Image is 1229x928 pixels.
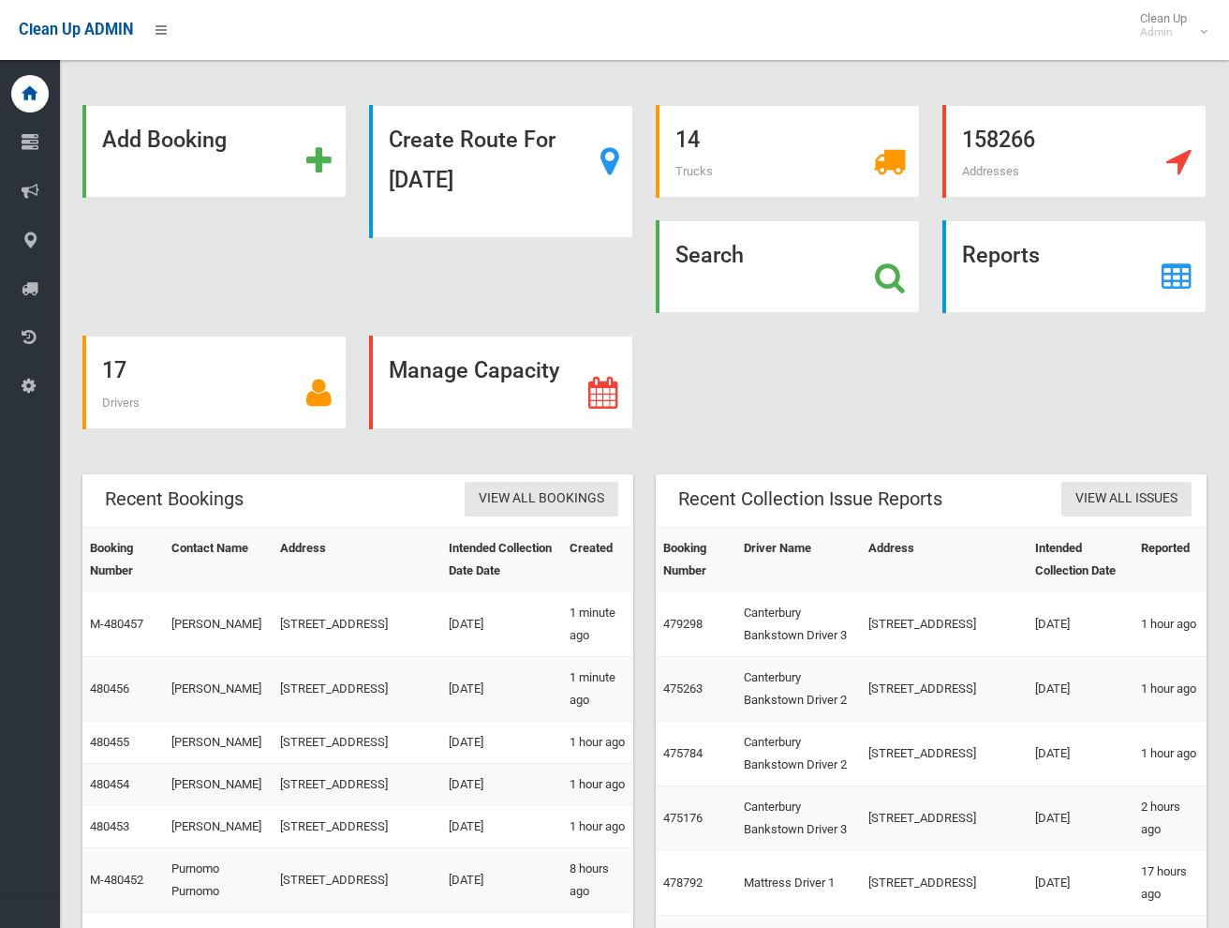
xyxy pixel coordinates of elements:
a: 480453 [90,819,129,833]
strong: Add Booking [102,127,227,153]
td: [DATE] [1028,591,1133,656]
a: View All Issues [1061,482,1192,516]
td: 1 hour ago [1133,721,1207,786]
a: M-480457 [90,617,143,631]
th: Booking Number [656,527,736,591]
td: 2 hours ago [1133,786,1207,850]
span: Clean Up ADMIN [19,21,133,38]
a: Reports [942,220,1207,313]
a: Manage Capacity [369,336,633,428]
strong: Search [675,242,744,268]
td: [PERSON_NAME] [164,763,274,805]
td: Mattress Driver 1 [736,850,861,915]
td: [DATE] [1028,656,1133,721]
td: [PERSON_NAME] [164,721,274,763]
td: [STREET_ADDRESS] [273,763,441,805]
td: [DATE] [441,805,562,847]
header: Recent Collection Issue Reports [656,481,965,517]
span: Drivers [102,396,140,410]
th: Reported [1133,527,1207,591]
td: [DATE] [441,721,562,763]
td: [STREET_ADDRESS] [861,786,1028,850]
th: Intended Collection Date [1028,527,1133,591]
td: [DATE] [441,847,562,912]
a: 480454 [90,777,129,791]
td: 1 hour ago [1133,656,1207,721]
th: Booking Number [82,527,164,591]
td: 17 hours ago [1133,850,1207,915]
td: [STREET_ADDRESS] [861,591,1028,656]
a: Search [656,220,920,313]
a: Add Booking [82,105,347,198]
td: Purnomo Purnomo [164,847,274,912]
td: [DATE] [441,763,562,805]
strong: Manage Capacity [389,357,559,383]
span: Addresses [962,164,1019,178]
a: 475263 [663,681,703,696]
a: M-480452 [90,873,143,887]
td: [STREET_ADDRESS] [861,721,1028,786]
td: Canterbury Bankstown Driver 3 [736,786,861,850]
span: Trucks [675,164,713,178]
strong: Reports [962,242,1040,268]
th: Driver Name [736,527,861,591]
td: [DATE] [1028,786,1133,850]
a: View All Bookings [465,482,618,516]
a: Create Route For [DATE] [369,105,633,238]
th: Address [861,527,1028,591]
td: [STREET_ADDRESS] [273,805,441,847]
td: [PERSON_NAME] [164,805,274,847]
td: [STREET_ADDRESS] [273,591,441,656]
th: Contact Name [164,527,274,591]
a: 475784 [663,746,703,760]
th: Address [273,527,441,591]
a: 478792 [663,876,703,890]
td: 8 hours ago [562,847,633,912]
td: 1 minute ago [562,656,633,721]
a: 17 Drivers [82,336,347,428]
header: Recent Bookings [82,481,266,517]
td: 1 hour ago [562,721,633,763]
span: Clean Up [1131,11,1206,39]
td: Canterbury Bankstown Driver 2 [736,721,861,786]
td: [DATE] [441,591,562,656]
td: Canterbury Bankstown Driver 2 [736,656,861,721]
small: Admin [1140,25,1187,39]
td: Canterbury Bankstown Driver 3 [736,591,861,656]
td: [DATE] [1028,721,1133,786]
td: [STREET_ADDRESS] [273,721,441,763]
a: 479298 [663,617,703,631]
td: 1 hour ago [1133,591,1207,656]
th: Created [562,527,633,591]
td: [STREET_ADDRESS] [273,656,441,721]
td: 1 minute ago [562,591,633,656]
td: [STREET_ADDRESS] [273,847,441,912]
th: Intended Collection Date Date [441,527,562,591]
td: 1 hour ago [562,805,633,847]
a: 480455 [90,735,129,749]
td: [PERSON_NAME] [164,591,274,656]
td: [PERSON_NAME] [164,656,274,721]
td: [STREET_ADDRESS] [861,850,1028,915]
strong: 14 [675,127,700,153]
strong: 17 [102,357,126,383]
a: 158266 Addresses [942,105,1207,198]
a: 480456 [90,681,129,696]
td: 1 hour ago [562,763,633,805]
td: [DATE] [441,656,562,721]
td: [STREET_ADDRESS] [861,656,1028,721]
strong: 158266 [962,127,1035,153]
td: [DATE] [1028,850,1133,915]
a: 475176 [663,811,703,825]
strong: Create Route For [DATE] [389,127,555,193]
a: 14 Trucks [656,105,920,198]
